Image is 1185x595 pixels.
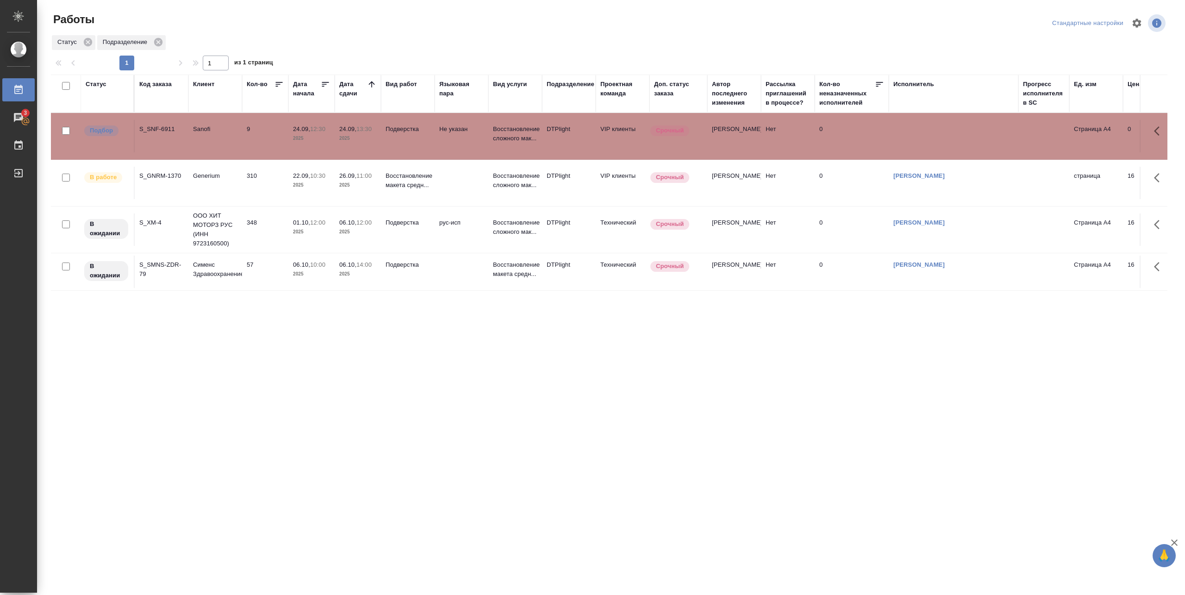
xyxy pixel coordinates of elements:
td: Нет [761,120,815,152]
p: 11:00 [356,172,372,179]
td: Не указан [435,120,488,152]
td: DTPlight [542,213,596,246]
p: 10:00 [310,261,325,268]
div: S_GNRM-1370 [139,171,184,181]
td: Технический [596,213,649,246]
p: 26.09, [339,172,356,179]
div: Исполнитель [893,80,934,89]
button: Здесь прячутся важные кнопки [1148,213,1171,236]
td: Технический [596,256,649,288]
td: 348 [242,213,288,246]
div: Статус [52,35,95,50]
td: [PERSON_NAME] [707,213,761,246]
td: 0 [1123,120,1169,152]
td: 0 [815,167,889,199]
span: 🙏 [1156,546,1172,565]
p: 22.09, [293,172,310,179]
div: Дата начала [293,80,321,98]
div: Исполнитель назначен, приступать к работе пока рано [83,260,129,282]
td: 0 [815,120,889,152]
div: Автор последнего изменения [712,80,756,107]
span: Посмотреть информацию [1148,14,1167,32]
td: VIP клиенты [596,120,649,152]
div: Кол-во [247,80,268,89]
p: ООО ХИТ МОТОРЗ РУС (ИНН 9723160500) [193,211,237,248]
div: Можно подбирать исполнителей [83,125,129,137]
p: Срочный [656,262,684,271]
p: Срочный [656,126,684,135]
span: 3 [18,108,32,118]
p: Восстановление макета средн... [493,260,537,279]
div: S_XM-4 [139,218,184,227]
p: Восстановление сложного мак... [493,218,537,237]
p: Срочный [656,219,684,229]
td: 0 [815,256,889,288]
p: 10:30 [310,172,325,179]
td: DTPlight [542,256,596,288]
button: Здесь прячутся важные кнопки [1148,256,1171,278]
div: Подразделение [97,35,166,50]
td: Нет [761,213,815,246]
p: Срочный [656,173,684,182]
td: DTPlight [542,167,596,199]
p: Подверстка [386,125,430,134]
p: В ожидании [90,219,123,238]
td: Страница А4 [1069,256,1123,288]
p: 14:00 [356,261,372,268]
p: Сименс Здравоохранение [193,260,237,279]
p: 2025 [293,227,330,237]
a: 3 [2,106,35,129]
p: Подбор [90,126,113,135]
td: VIP клиенты [596,167,649,199]
td: Нет [761,167,815,199]
div: Ед. изм [1074,80,1097,89]
td: 16 [1123,167,1169,199]
button: Здесь прячутся важные кнопки [1148,167,1171,189]
td: 57 [242,256,288,288]
p: Generium [193,171,237,181]
div: Дата сдачи [339,80,367,98]
td: 0 [815,213,889,246]
div: S_SMNS-ZDR-79 [139,260,184,279]
p: 06.10, [293,261,310,268]
a: [PERSON_NAME] [893,172,945,179]
div: Рассылка приглашений в процессе? [766,80,810,107]
p: Статус [57,38,80,47]
td: [PERSON_NAME] [707,120,761,152]
td: страница [1069,167,1123,199]
p: 01.10, [293,219,310,226]
td: 9 [242,120,288,152]
div: Подразделение [547,80,594,89]
span: из 1 страниц [234,57,273,70]
button: Здесь прячутся важные кнопки [1148,120,1171,142]
div: split button [1050,16,1126,31]
p: В ожидании [90,262,123,280]
div: Прогресс исполнителя в SC [1023,80,1065,107]
div: Цена [1128,80,1143,89]
p: 06.10, [339,219,356,226]
p: 24.09, [293,125,310,132]
td: DTPlight [542,120,596,152]
p: 12:00 [356,219,372,226]
a: [PERSON_NAME] [893,261,945,268]
p: 13:30 [356,125,372,132]
p: 24.09, [339,125,356,132]
td: Нет [761,256,815,288]
p: Sanofi [193,125,237,134]
p: 12:00 [310,219,325,226]
p: 2025 [339,134,376,143]
p: 12:30 [310,125,325,132]
p: Подразделение [103,38,150,47]
div: Код заказа [139,80,172,89]
p: 2025 [293,181,330,190]
div: Статус [86,80,106,89]
td: [PERSON_NAME] [707,167,761,199]
p: 2025 [339,181,376,190]
td: 16 [1123,256,1169,288]
span: Настроить таблицу [1126,12,1148,34]
td: 16 [1123,213,1169,246]
div: Языковая пара [439,80,484,98]
div: Вид работ [386,80,417,89]
div: Исполнитель выполняет работу [83,171,129,184]
div: Исполнитель назначен, приступать к работе пока рано [83,218,129,240]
